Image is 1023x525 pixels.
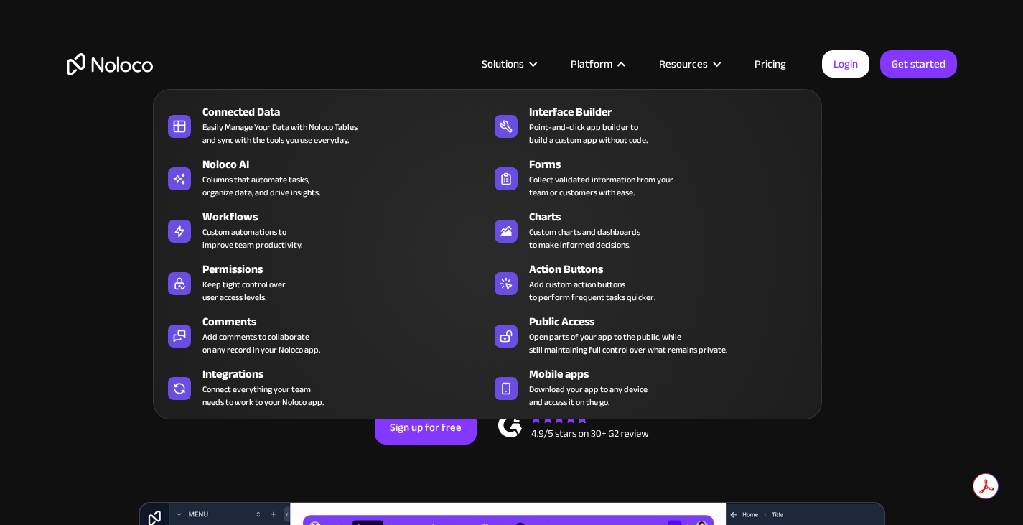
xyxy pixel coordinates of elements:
div: Resources [641,55,737,73]
div: Custom automations to improve team productivity. [202,226,302,251]
div: Point-and-click app builder to build a custom app without code. [529,121,648,147]
div: Charts [529,208,821,226]
a: CommentsAdd comments to collaborateon any record in your Noloco app. [161,310,487,359]
a: Connected DataEasily Manage Your Data with Noloco Tablesand sync with the tools you use everyday. [161,101,487,149]
a: Mobile appsDownload your app to any deviceand access it on the go. [487,363,814,412]
div: Keep tight control over user access levels. [202,278,286,304]
a: Login [822,50,869,78]
a: PermissionsKeep tight control overuser access levels. [161,258,487,307]
div: Public Access [529,313,821,330]
div: Platform [571,55,612,73]
div: Columns that automate tasks, organize data, and drive insights. [202,173,320,199]
div: Collect validated information from your team or customers with ease. [529,173,673,199]
div: Easily Manage Your Data with Noloco Tables and sync with the tools you use everyday. [202,121,358,147]
div: Forms [529,156,821,173]
a: home [67,53,153,75]
div: Workflows [202,208,494,226]
div: Platform [553,55,641,73]
div: Solutions [482,55,524,73]
a: IntegrationsConnect everything your teamneeds to work to your Noloco app. [161,363,487,412]
h2: Business Apps for Teams [67,184,957,299]
a: Action ButtonsAdd custom action buttonsto perform frequent tasks quicker. [487,258,814,307]
a: ChartsCustom charts and dashboardsto make informed decisions. [487,205,814,254]
a: FormsCollect validated information from yourteam or customers with ease. [487,153,814,202]
span: Download your app to any device and access it on the go. [529,383,648,409]
a: Noloco AIColumns that automate tasks,organize data, and drive insights. [161,153,487,202]
div: Connect everything your team needs to work to your Noloco app. [202,383,324,409]
div: Connected Data [202,103,494,121]
div: Permissions [202,261,494,278]
div: Action Buttons [529,261,821,278]
a: WorkflowsCustom automations toimprove team productivity. [161,205,487,254]
a: Interface BuilderPoint-and-click app builder tobuild a custom app without code. [487,101,814,149]
a: Pricing [737,55,804,73]
div: Interface Builder [529,103,821,121]
div: Custom charts and dashboards to make informed decisions. [529,226,640,251]
div: Mobile apps [529,366,821,383]
div: Resources [659,55,708,73]
nav: Platform [153,69,822,419]
a: Get started [880,50,957,78]
a: Public AccessOpen parts of your app to the public, whilestill maintaining full control over what ... [487,310,814,359]
div: Noloco AI [202,156,494,173]
div: Open parts of your app to the public, while still maintaining full control over what remains priv... [529,330,727,356]
div: Add custom action buttons to perform frequent tasks quicker. [529,278,655,304]
a: Sign up for free [375,410,477,445]
div: Add comments to collaborate on any record in your Noloco app. [202,330,320,356]
div: Integrations [202,366,494,383]
h1: Custom No-Code Business Apps Platform [67,158,957,169]
div: Comments [202,313,494,330]
div: Solutions [464,55,553,73]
